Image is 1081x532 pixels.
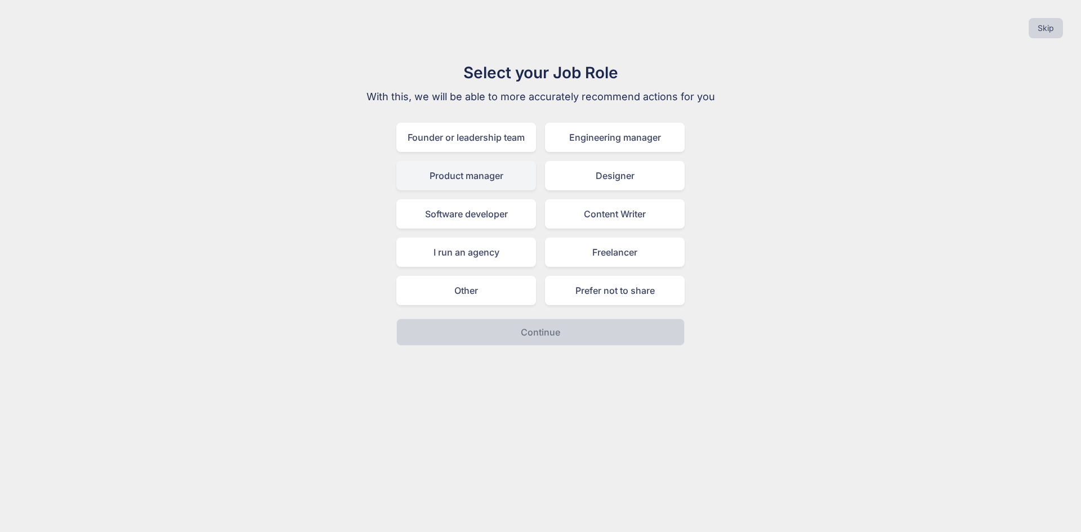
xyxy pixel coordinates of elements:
div: Freelancer [545,238,685,267]
div: Designer [545,161,685,190]
button: Skip [1029,18,1063,38]
div: Software developer [396,199,536,229]
div: Other [396,276,536,305]
div: I run an agency [396,238,536,267]
div: Content Writer [545,199,685,229]
div: Engineering manager [545,123,685,152]
h1: Select your Job Role [351,61,730,84]
p: With this, we will be able to more accurately recommend actions for you [351,89,730,105]
div: Product manager [396,161,536,190]
div: Founder or leadership team [396,123,536,152]
button: Continue [396,319,685,346]
p: Continue [521,325,560,339]
div: Prefer not to share [545,276,685,305]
